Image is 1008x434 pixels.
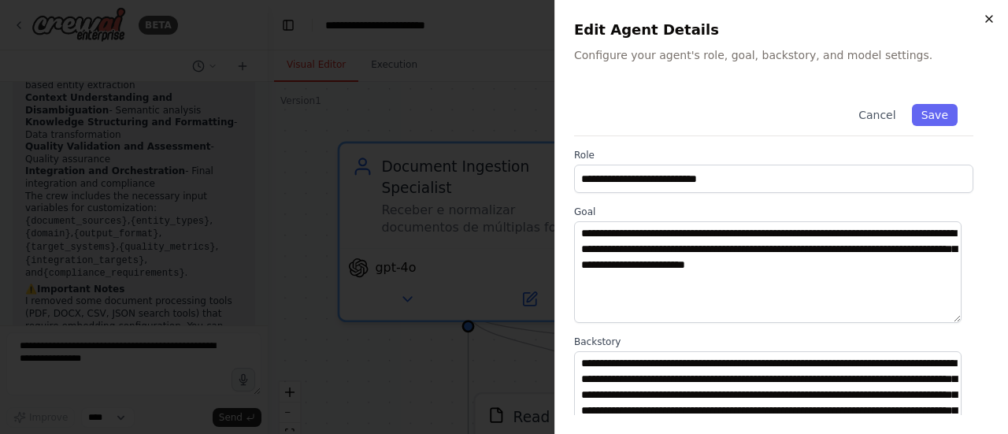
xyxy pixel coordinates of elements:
button: Cancel [849,104,905,126]
p: Configure your agent's role, goal, backstory, and model settings. [574,47,989,63]
label: Goal [574,206,973,218]
label: Role [574,149,973,161]
label: Backstory [574,336,973,348]
h2: Edit Agent Details [574,19,989,41]
button: Save [912,104,958,126]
